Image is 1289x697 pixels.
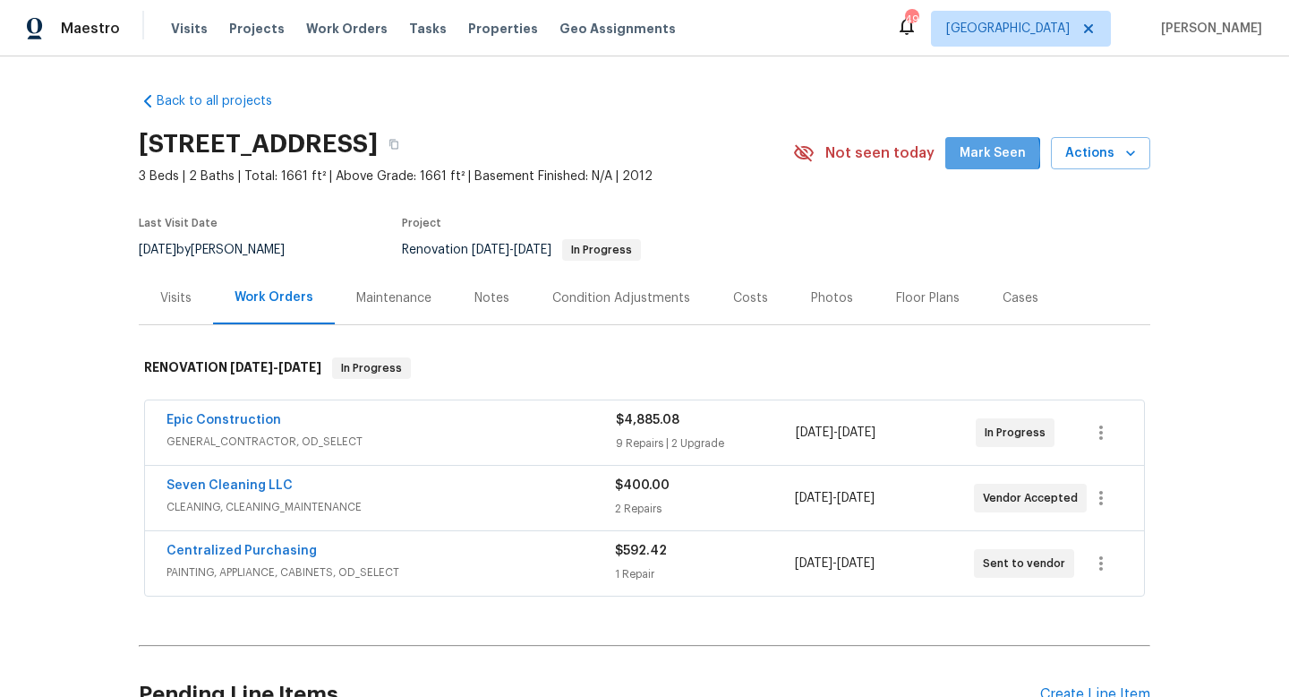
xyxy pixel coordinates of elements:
span: In Progress [334,359,409,377]
span: PAINTING, APPLIANCE, CABINETS, OD_SELECT [166,564,615,581]
a: Seven Cleaning LLC [166,479,293,492]
div: Maintenance [356,289,431,307]
span: Actions [1065,142,1136,165]
span: $4,885.08 [616,414,679,426]
div: Cases [1003,289,1038,307]
span: Sent to vendor [983,555,1072,572]
button: Copy Address [378,128,410,160]
span: [DATE] [837,557,875,570]
div: 9 Repairs | 2 Upgrade [616,435,796,452]
button: Actions [1051,137,1150,170]
div: RENOVATION [DATE]-[DATE]In Progress [139,340,1150,397]
span: [DATE] [230,361,273,374]
a: Back to all projects [139,92,311,110]
div: Costs [733,289,768,307]
span: Vendor Accepted [983,489,1085,507]
div: 1 Repair [615,565,794,583]
span: In Progress [985,424,1053,442]
a: Epic Construction [166,414,281,426]
span: Properties [468,20,538,38]
span: Maestro [61,20,120,38]
h2: [STREET_ADDRESS] [139,135,378,153]
span: In Progress [564,245,639,255]
span: Last Visit Date [139,218,218,228]
span: [DATE] [795,492,832,504]
span: GENERAL_CONTRACTOR, OD_SELECT [166,433,616,451]
div: 2 Repairs [615,500,794,518]
span: $592.42 [615,545,667,557]
span: [DATE] [837,492,875,504]
span: Project [402,218,441,228]
span: [DATE] [796,426,833,439]
span: Visits [171,20,208,38]
span: [DATE] [838,426,875,439]
span: [DATE] [472,244,509,256]
span: Geo Assignments [559,20,676,38]
span: [DATE] [139,244,176,256]
h6: RENOVATION [144,357,321,379]
span: $400.00 [615,479,670,492]
div: by [PERSON_NAME] [139,239,306,261]
span: [DATE] [278,361,321,374]
span: Tasks [409,22,447,35]
span: - [796,424,875,442]
span: [DATE] [795,557,832,570]
div: Photos [811,289,853,307]
button: Mark Seen [945,137,1040,170]
span: - [795,489,875,507]
span: Projects [229,20,285,38]
a: Centralized Purchasing [166,545,317,557]
span: Renovation [402,244,641,256]
span: [PERSON_NAME] [1154,20,1262,38]
span: Work Orders [306,20,388,38]
div: Floor Plans [896,289,960,307]
span: CLEANING, CLEANING_MAINTENANCE [166,498,615,516]
span: - [230,361,321,374]
span: - [472,244,551,256]
span: Mark Seen [960,142,1026,165]
div: Work Orders [235,288,313,306]
span: - [795,555,875,572]
span: [DATE] [514,244,551,256]
div: 49 [905,11,918,29]
div: Condition Adjustments [552,289,690,307]
span: Not seen today [825,144,935,162]
span: [GEOGRAPHIC_DATA] [946,20,1070,38]
div: Notes [474,289,509,307]
div: Visits [160,289,192,307]
span: 3 Beds | 2 Baths | Total: 1661 ft² | Above Grade: 1661 ft² | Basement Finished: N/A | 2012 [139,168,793,185]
